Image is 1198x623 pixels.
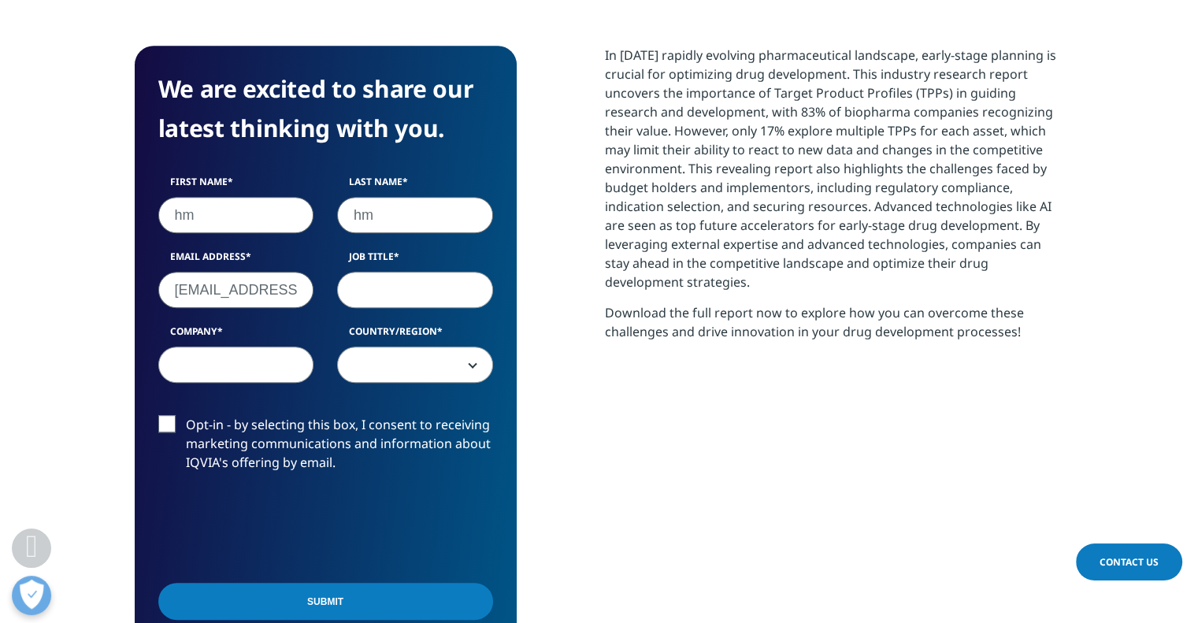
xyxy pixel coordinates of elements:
[12,576,51,615] button: Open Preferences
[158,497,398,558] iframe: reCAPTCHA
[1100,555,1159,569] span: Contact Us
[337,324,493,347] label: Country/Region
[158,583,493,620] input: Submit
[605,303,1064,353] p: Download the full report now to explore how you can overcome these challenges and drive innovatio...
[158,175,314,197] label: First Name
[337,175,493,197] label: Last Name
[158,250,314,272] label: Email Address
[337,250,493,272] label: Job Title
[1076,543,1182,580] a: Contact Us
[158,415,493,480] label: Opt-in - by selecting this box, I consent to receiving marketing communications and information a...
[605,46,1064,303] p: In [DATE] rapidly evolving pharmaceutical landscape, early-stage planning is crucial for optimizi...
[158,324,314,347] label: Company
[158,69,493,148] h4: We are excited to share our latest thinking with you.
